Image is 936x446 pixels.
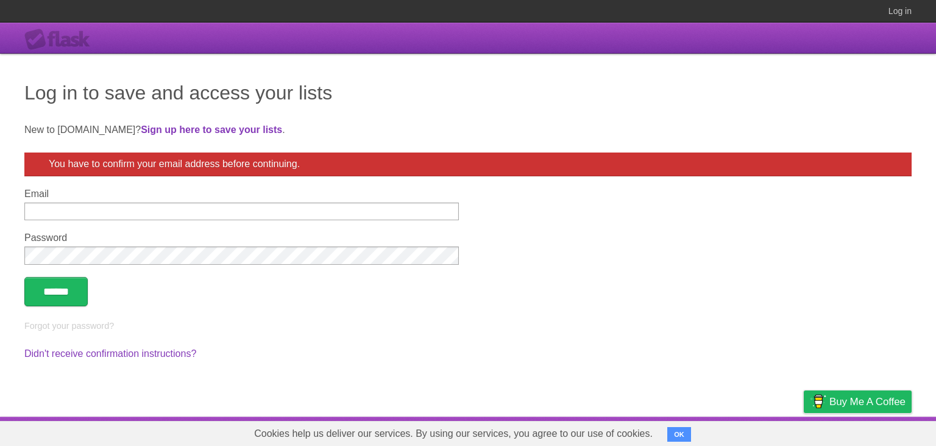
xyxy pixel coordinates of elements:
a: About [642,420,667,443]
span: Buy me a coffee [829,391,906,412]
p: New to [DOMAIN_NAME]? . [24,123,912,137]
a: Developers [682,420,731,443]
label: Email [24,189,459,200]
a: Terms [746,420,773,443]
a: Forgot your password? [24,321,114,331]
h1: Log in to save and access your lists [24,78,912,107]
div: Flask [24,29,97,51]
img: Buy me a coffee [810,391,826,412]
label: Password [24,232,459,243]
a: Suggest a feature [835,420,912,443]
a: Buy me a coffee [804,390,912,413]
button: OK [667,427,691,442]
div: You have to confirm your email address before continuing. [24,153,912,176]
a: Didn't receive confirmation instructions? [24,348,196,359]
a: Privacy [788,420,820,443]
a: Sign up here to save your lists [141,124,282,135]
span: Cookies help us deliver our services. By using our services, you agree to our use of cookies. [242,422,665,446]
